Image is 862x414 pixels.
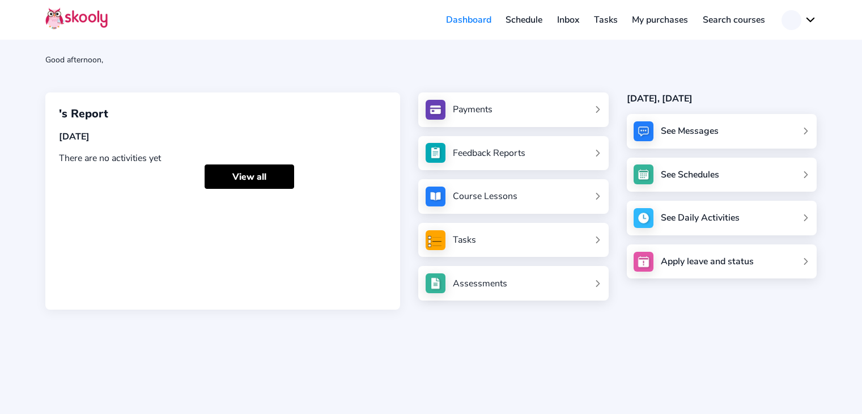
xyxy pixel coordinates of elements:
a: Inbox [550,11,587,29]
span: 's Report [59,106,108,121]
a: Course Lessons [426,187,601,206]
a: Assessments [426,273,601,293]
a: My purchases [625,11,695,29]
div: See Messages [661,125,719,137]
img: schedule.jpg [634,164,653,184]
img: Skooly [45,7,108,29]
div: Payments [453,103,492,116]
a: Tasks [426,230,601,250]
a: Schedule [499,11,550,29]
a: Dashboard [439,11,499,29]
a: View all [205,164,294,189]
img: courses.jpg [426,187,445,206]
a: See Daily Activities [627,201,817,235]
a: Tasks [587,11,625,29]
div: See Daily Activities [661,212,740,224]
a: Feedback Reports [426,143,601,163]
img: apply_leave.jpg [634,252,653,272]
a: See Schedules [627,158,817,192]
div: Assessments [453,277,507,290]
img: assessments.jpg [426,273,445,293]
div: [DATE] [59,130,387,143]
div: Apply leave and status [661,255,754,268]
div: See Schedules [661,168,719,181]
div: Feedback Reports [453,147,525,159]
a: Payments [426,100,601,120]
div: There are no activities yet [59,152,387,164]
img: see_atten.jpg [426,143,445,163]
a: Apply leave and status [627,244,817,279]
button: chevron down outline [782,10,817,30]
img: tasksForMpWeb.png [426,230,445,250]
div: Course Lessons [453,190,517,202]
img: payments.jpg [426,100,445,120]
div: Good afternoon, [45,54,817,65]
img: messages.jpg [634,121,653,141]
a: Search courses [695,11,772,29]
div: Tasks [453,234,476,246]
img: activity.jpg [634,208,653,228]
div: [DATE], [DATE] [627,92,817,105]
